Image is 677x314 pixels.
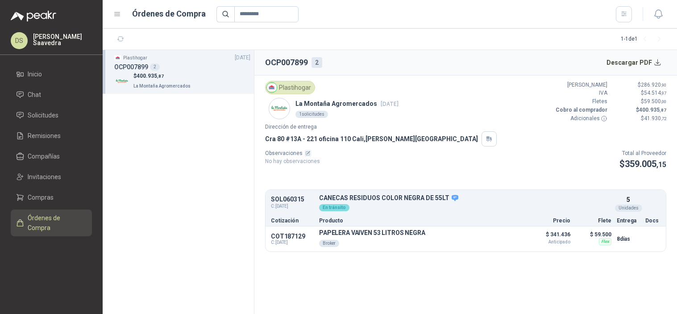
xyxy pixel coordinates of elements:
a: Órdenes de Compra [11,209,92,236]
img: Logo peakr [11,11,56,21]
div: 2 [312,57,322,68]
span: Remisiones [28,131,61,141]
div: 1 - 1 de 1 [621,32,666,46]
p: Cobro al comprador [554,106,607,114]
span: C: [DATE] [271,203,314,210]
a: Chat [11,86,92,103]
span: Inicio [28,69,42,79]
a: Invitaciones [11,168,92,185]
p: [PERSON_NAME] Saavedra [33,33,92,46]
p: Docs [645,218,660,223]
p: $ 59.500 [576,229,611,240]
p: La Montaña Agromercados [295,99,399,109]
span: Chat [28,90,41,100]
img: Company Logo [269,98,290,119]
span: 59.500 [644,98,666,105]
span: La Montaña Agromercados [133,84,191,88]
p: Producto [319,218,520,223]
p: Cra 80 #13A - 221 oficina 110 Cali , [PERSON_NAME][GEOGRAPHIC_DATA] [265,134,478,144]
p: [PERSON_NAME] [554,81,607,89]
span: Compañías [28,151,60,161]
a: Compras [11,189,92,206]
p: Dirección de entrega [265,123,666,131]
a: Compañías [11,148,92,165]
img: Company Logo [114,73,130,89]
p: No hay observaciones [265,157,320,166]
span: ,90 [661,83,666,88]
p: Adicionales [554,114,607,123]
p: Fletes [554,97,607,106]
span: ,15 [656,160,666,169]
p: Plastihogar [123,54,147,62]
span: ,72 [661,116,666,121]
p: $ [613,97,666,106]
a: Solicitudes [11,107,92,124]
div: Unidades [615,205,642,212]
img: Company Logo [267,83,277,92]
p: $ [133,72,192,80]
div: Flex [599,238,611,245]
span: Solicitudes [28,110,58,120]
span: 359.005 [625,159,666,169]
span: 41.930 [644,115,666,121]
p: Entrega [617,218,640,223]
p: Observaciones [265,149,320,158]
p: Total al Proveedor [619,149,666,158]
span: ,97 [661,91,666,96]
img: Company Logo [114,54,121,61]
span: 400.935 [137,73,164,79]
span: Anticipado [526,240,570,244]
p: COT187129 [271,233,314,240]
span: C: [DATE] [271,240,314,245]
a: Inicio [11,66,92,83]
div: Broker [319,240,339,247]
span: 400.935 [639,107,666,113]
span: Compras [28,193,54,202]
p: IVA [554,89,607,97]
a: Company LogoPlastihogar[DATE] OCP0078992Company Logo$400.935,87La Montaña Agromercados [114,54,250,90]
span: ,00 [661,99,666,104]
p: Cotización [271,218,314,223]
h2: OCP007899 [265,56,308,69]
div: 1 solicitudes [295,111,328,118]
span: 54.514 [644,90,666,96]
p: $ [613,89,666,97]
p: PAPELERA VAIVEN 53 LITROS NEGRA [319,229,425,236]
p: $ [613,114,666,123]
div: 2 [150,63,160,71]
span: Invitaciones [28,172,61,182]
div: En tránsito [319,204,349,211]
span: [DATE] [381,100,399,107]
p: CANECAS RESIDUOS COLOR NEGRA DE 55LT [319,194,611,202]
p: $ [613,81,666,89]
div: Plastihogar [265,81,315,94]
p: 5 [627,195,630,205]
h1: Órdenes de Compra [132,8,206,20]
h3: OCP007899 [114,62,148,72]
span: ,87 [660,108,666,113]
p: Flete [576,218,611,223]
span: ,87 [157,74,164,79]
div: DS [11,32,28,49]
span: Órdenes de Compra [28,213,83,233]
p: Precio [526,218,570,223]
p: 8 días [617,234,640,244]
a: Remisiones [11,127,92,144]
button: Descargar PDF [602,54,667,71]
span: 286.920 [641,82,666,88]
p: $ [619,157,666,171]
span: [DATE] [235,54,250,62]
p: $ [613,106,666,114]
p: SOL060315 [271,196,314,203]
p: $ 341.436 [526,229,570,244]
